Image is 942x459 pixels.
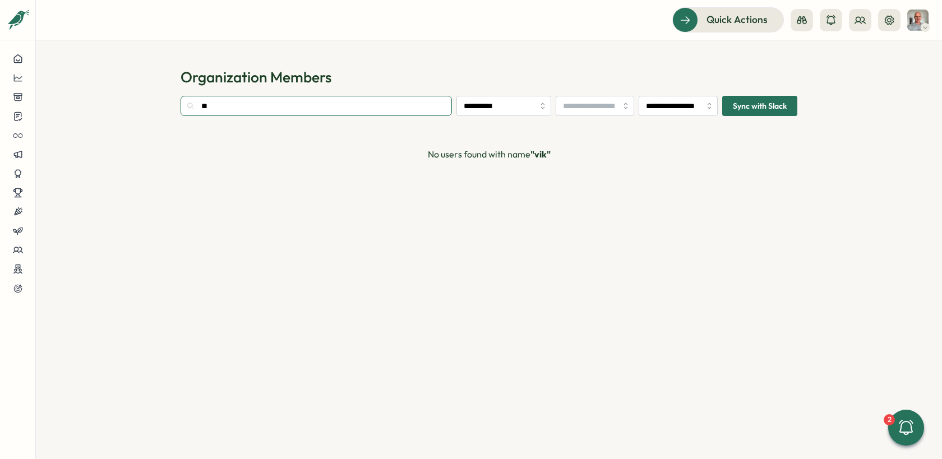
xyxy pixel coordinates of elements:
button: Sync with Slack [722,96,797,116]
button: Quick Actions [672,7,784,32]
p: No users found with name [428,147,551,161]
button: 2 [888,410,924,446]
h1: Organization Members [181,67,797,87]
span: Quick Actions [706,12,768,27]
img: Philipp Eberhardt [907,10,929,31]
div: 2 [884,414,895,425]
span: "vik" [530,149,551,160]
span: Sync with Slack [733,96,787,115]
